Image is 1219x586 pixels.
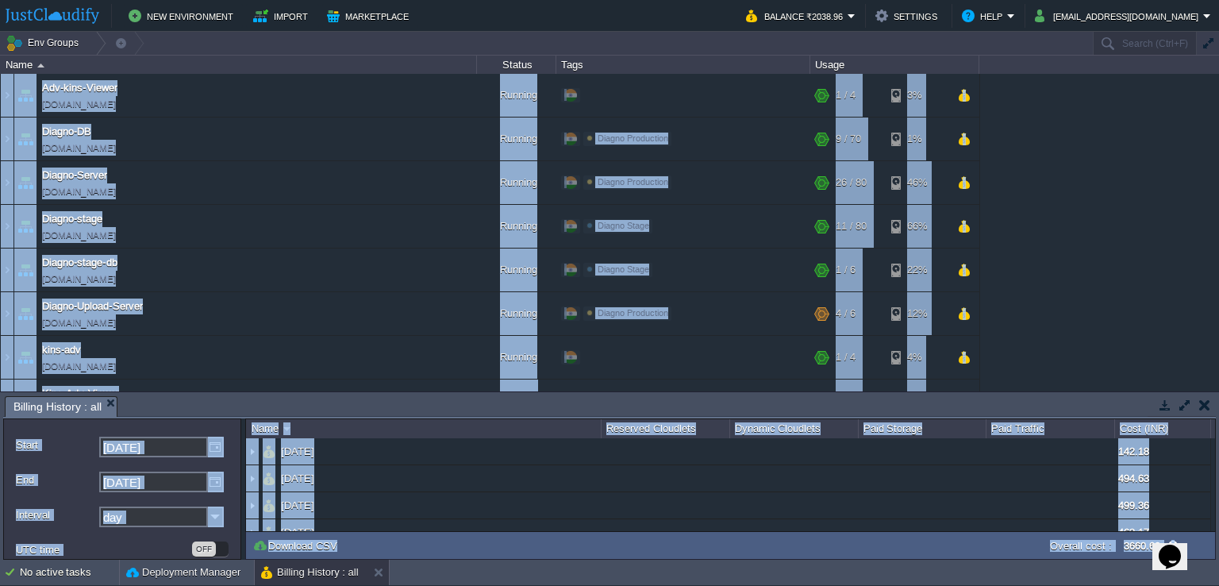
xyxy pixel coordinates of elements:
div: 3% [891,74,943,117]
div: Status [478,56,556,74]
div: Name [2,56,476,74]
div: 1% [891,118,943,160]
a: [DATE] [279,526,317,539]
img: AMDAwAAAACH5BAEAAAAALAAAAAABAAEAAAICRAEAOw== [1,380,13,422]
span: Diagno Stage [598,264,649,274]
div: 9 / 70 [836,118,861,160]
button: Marketplace [327,6,413,25]
img: AMDAwAAAACH5BAEAAAAALAAAAAABAAEAAAICRAEAOw== [263,465,275,492]
div: 1 / 4 [836,74,856,117]
a: Diagno-Server [42,168,107,183]
img: AMDAwAAAACH5BAEAAAAALAAAAAABAAEAAAICRAEAOw== [14,118,37,160]
a: Diagno-Upload-Server [42,299,143,314]
span: [DOMAIN_NAME] [42,183,116,199]
div: 4% [891,380,943,422]
a: [DOMAIN_NAME] [42,96,116,112]
span: Diagno Production [598,177,668,187]
div: 66% [891,205,943,248]
img: AMDAwAAAACH5BAEAAAAALAAAAAABAAEAAAICRAEAOw== [246,519,259,546]
div: 1 / 4 [836,336,856,379]
div: Running [477,161,556,204]
img: AMDAwAAAACH5BAEAAAAALAAAAAABAAEAAAICRAEAOw== [246,465,259,492]
img: AMDAwAAAACH5BAEAAAAALAAAAAABAAEAAAICRAEAOw== [1,292,13,335]
div: 26 / 80 [836,161,867,204]
div: 0 / 4 [836,380,856,422]
a: [DATE] [279,499,317,512]
img: AMDAwAAAACH5BAEAAAAALAAAAAABAAEAAAICRAEAOw== [283,427,290,431]
label: Start [16,437,98,453]
div: Running [477,249,556,291]
div: Paid Traffic [987,419,1114,438]
a: Diagno-DB [42,124,91,140]
button: Env Groups [6,32,84,54]
div: OFF [192,542,216,557]
img: AMDAwAAAACH5BAEAAAAALAAAAAABAAEAAAICRAEAOw== [1,74,13,117]
img: AMDAwAAAACH5BAEAAAAALAAAAAABAAEAAAICRAEAOw== [14,74,37,117]
div: Running [477,292,556,335]
div: Running [477,118,556,160]
img: AMDAwAAAACH5BAEAAAAALAAAAAABAAEAAAICRAEAOw== [14,292,37,335]
img: AMDAwAAAACH5BAEAAAAALAAAAAABAAEAAAICRAEAOw== [246,492,259,519]
img: AMDAwAAAACH5BAEAAAAALAAAAAABAAEAAAICRAEAOw== [1,336,13,379]
span: [DOMAIN_NAME] [42,227,116,243]
div: Dynamic Cloudlets [731,419,858,438]
img: AMDAwAAAACH5BAEAAAAALAAAAAABAAEAAAICRAEAOw== [14,249,37,291]
button: Billing History : all [261,565,359,580]
div: Tags [557,56,809,74]
img: AMDAwAAAACH5BAEAAAAALAAAAAABAAEAAAICRAEAOw== [14,205,37,248]
span: Diagno Production [598,133,668,143]
img: AMDAwAAAACH5BAEAAAAALAAAAAABAAEAAAICRAEAOw== [14,336,37,379]
img: AMDAwAAAACH5BAEAAAAALAAAAAABAAEAAAICRAEAOw== [14,380,37,422]
img: AMDAwAAAACH5BAEAAAAALAAAAAABAAEAAAICRAEAOw== [37,64,44,67]
label: Interval [16,507,98,523]
img: AMDAwAAAACH5BAEAAAAALAAAAAABAAEAAAICRAEAOw== [1,249,13,291]
label: End [16,472,98,488]
span: 499.36 [1118,499,1149,511]
button: [EMAIL_ADDRESS][DOMAIN_NAME] [1035,6,1203,25]
iframe: chat widget [1152,522,1203,570]
div: 12% [891,292,943,335]
div: Stopped [477,380,556,422]
img: AMDAwAAAACH5BAEAAAAALAAAAAABAAEAAAICRAEAOw== [263,438,275,465]
img: AMDAwAAAACH5BAEAAAAALAAAAAABAAEAAAICRAEAOw== [1,161,13,204]
button: Deployment Manager [126,565,240,580]
div: 46% [891,161,943,204]
span: [DOMAIN_NAME] [42,314,116,330]
img: AMDAwAAAACH5BAEAAAAALAAAAAABAAEAAAICRAEAOw== [1,205,13,248]
a: kins-adv [42,342,81,358]
a: [DOMAIN_NAME] [42,358,116,374]
div: Running [477,205,556,248]
a: Kins-Adv-Viewer [42,386,119,402]
a: Diagno-stage [42,211,102,227]
a: Diagno-stage-db [42,255,117,271]
label: UTC time [16,542,190,558]
div: 1 / 6 [836,249,856,291]
button: Import [253,6,313,25]
div: Name [248,419,601,438]
img: AMDAwAAAACH5BAEAAAAALAAAAAABAAEAAAICRAEAOw== [263,519,275,546]
button: New Environment [129,6,238,25]
div: 11 / 80 [836,205,867,248]
a: [DATE] [279,445,317,458]
img: AMDAwAAAACH5BAEAAAAALAAAAAABAAEAAAICRAEAOw== [1,118,13,160]
img: JustCloudify [6,8,99,24]
button: Balance ₹2038.96 [746,6,848,25]
span: 494.63 [1118,472,1149,484]
span: [DATE] [279,472,317,485]
span: Diagno Production [598,308,668,318]
img: AMDAwAAAACH5BAEAAAAALAAAAAABAAEAAAICRAEAOw== [263,492,275,519]
a: Adv-kins-Viewer [42,80,117,96]
span: 142.18 [1118,445,1149,457]
img: AMDAwAAAACH5BAEAAAAALAAAAAABAAEAAAICRAEAOw== [246,438,259,465]
div: Running [477,74,556,117]
div: Usage [811,56,979,74]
